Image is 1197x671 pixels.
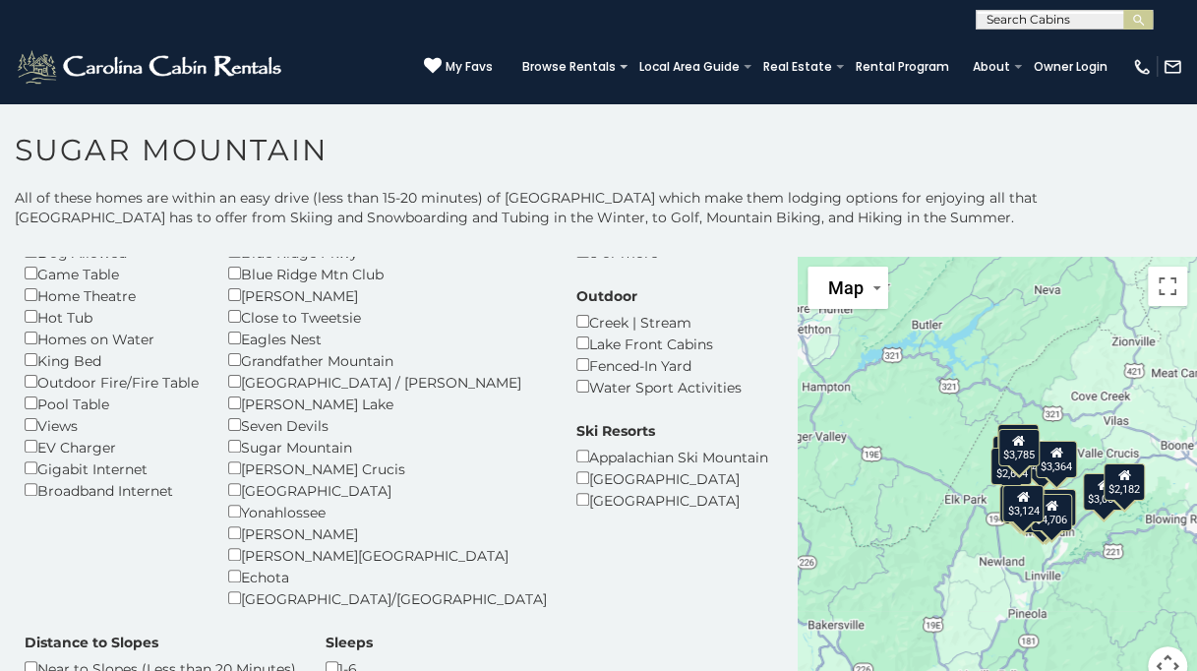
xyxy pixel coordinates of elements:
[228,263,547,284] div: Blue Ridge Mtn Club
[576,333,742,354] div: Lake Front Cabins
[991,448,1033,485] div: $2,664
[25,457,199,479] div: Gigabit Internet
[228,566,547,587] div: Echota
[228,501,547,522] div: Yonahlossee
[25,371,199,393] div: Outdoor Fire/Fire Table
[846,53,959,81] a: Rental Program
[1031,494,1072,531] div: $4,706
[576,446,768,467] div: Appalachian Ski Mountain
[827,277,863,298] span: Map
[998,429,1040,466] div: $3,785
[25,633,158,652] label: Distance to Slopes
[228,393,547,414] div: [PERSON_NAME] Lake
[228,587,547,609] div: [GEOGRAPHIC_DATA]/[GEOGRAPHIC_DATA]
[228,306,547,328] div: Close to Tweetsie
[576,286,637,306] label: Outdoor
[228,414,547,436] div: Seven Devils
[25,306,199,328] div: Hot Tub
[446,58,493,76] span: My Favs
[228,544,547,566] div: [PERSON_NAME][GEOGRAPHIC_DATA]
[424,57,493,77] a: My Favs
[15,47,287,87] img: White-1-2.png
[228,349,547,371] div: Grandfather Mountain
[999,485,1041,522] div: $4,693
[1104,463,1145,501] div: $2,182
[228,328,547,349] div: Eagles Nest
[576,354,742,376] div: Fenced-In Yard
[576,489,768,511] div: [GEOGRAPHIC_DATA]
[1003,485,1045,522] div: $3,124
[25,436,199,457] div: EV Charger
[1132,57,1152,77] img: phone-regular-white.png
[1083,473,1124,511] div: $3,065
[512,53,626,81] a: Browse Rentals
[25,284,199,306] div: Home Theatre
[25,479,199,501] div: Broadband Internet
[228,371,547,393] div: [GEOGRAPHIC_DATA] / [PERSON_NAME]
[25,414,199,436] div: Views
[25,328,199,349] div: Homes on Water
[1035,489,1076,526] div: $2,869
[576,376,742,397] div: Water Sport Activities
[576,467,768,489] div: [GEOGRAPHIC_DATA]
[228,436,547,457] div: Sugar Mountain
[25,263,199,284] div: Game Table
[1024,53,1117,81] a: Owner Login
[228,522,547,544] div: [PERSON_NAME]
[629,53,749,81] a: Local Area Guide
[25,349,199,371] div: King Bed
[1036,441,1077,478] div: $3,364
[326,633,373,652] label: Sleeps
[228,479,547,501] div: [GEOGRAPHIC_DATA]
[576,311,742,333] div: Creek | Stream
[1148,267,1187,306] button: Toggle fullscreen view
[997,424,1039,461] div: $3,853
[25,393,199,414] div: Pool Table
[1163,57,1182,77] img: mail-regular-white.png
[808,267,888,309] button: Change map style
[228,284,547,306] div: [PERSON_NAME]
[228,457,547,479] div: [PERSON_NAME] Crucis
[963,53,1020,81] a: About
[576,421,655,441] label: Ski Resorts
[753,53,842,81] a: Real Estate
